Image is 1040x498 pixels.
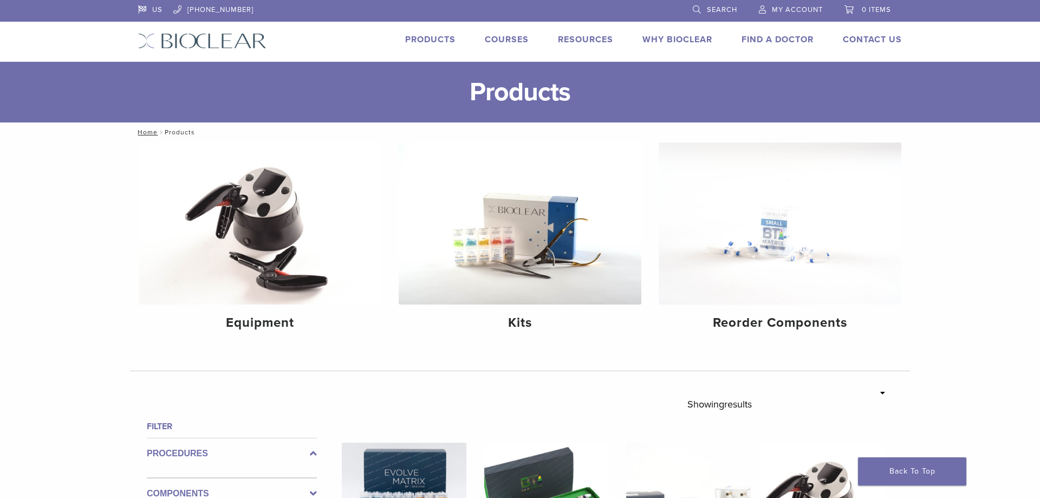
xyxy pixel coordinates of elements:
[742,34,814,45] a: Find A Doctor
[130,122,910,142] nav: Products
[558,34,613,45] a: Resources
[485,34,529,45] a: Courses
[147,447,317,460] label: Procedures
[405,34,456,45] a: Products
[138,33,266,49] img: Bioclear
[134,128,158,136] a: Home
[687,393,752,416] p: Showing results
[139,143,381,340] a: Equipment
[659,143,901,340] a: Reorder Components
[858,457,966,486] a: Back To Top
[147,420,317,433] h4: Filter
[642,34,712,45] a: Why Bioclear
[772,5,823,14] span: My Account
[843,34,902,45] a: Contact Us
[399,143,641,340] a: Kits
[158,130,165,135] span: /
[407,313,633,333] h4: Kits
[139,143,381,305] img: Equipment
[667,313,893,333] h4: Reorder Components
[862,5,891,14] span: 0 items
[147,313,373,333] h4: Equipment
[399,143,641,305] img: Kits
[707,5,737,14] span: Search
[659,143,901,305] img: Reorder Components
